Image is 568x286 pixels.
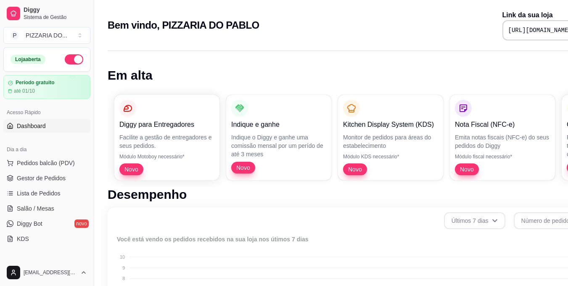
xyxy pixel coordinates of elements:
span: Salão / Mesas [17,204,54,213]
article: Período gratuito [16,80,55,86]
p: Diggy para Entregadores [119,120,214,130]
div: Acesso Rápido [3,106,90,119]
p: Módulo KDS necessário* [343,153,438,160]
span: Novo [345,165,365,174]
a: Salão / Mesas [3,202,90,215]
button: Indique e ganheIndique o Diggy e ganhe uma comissão mensal por um perído de até 3 mesesNovo [226,95,331,180]
span: Lista de Pedidos [17,189,61,198]
a: Gestor de Pedidos [3,171,90,185]
button: Pedidos balcão (PDV) [3,156,90,170]
span: KDS [17,235,29,243]
span: Diggy Bot [17,219,42,228]
p: Nota Fiscal (NFC-e) [455,120,550,130]
p: Monitor de pedidos para áreas do estabelecimento [343,133,438,150]
p: Indique e ganhe [231,120,326,130]
article: até 01/10 [14,88,35,94]
button: Alterar Status [65,54,83,64]
span: Novo [233,163,254,172]
p: Emita notas fiscais (NFC-e) do seus pedidos do Diggy [455,133,550,150]
span: Dashboard [17,122,46,130]
button: Últimos 7 dias [444,212,505,229]
div: PIZZARIA DO ... [26,31,67,40]
a: Dashboard [3,119,90,133]
span: Diggy [24,6,87,14]
a: Período gratuitoaté 01/10 [3,75,90,99]
button: Nota Fiscal (NFC-e)Emita notas fiscais (NFC-e) do seus pedidos do DiggyMódulo fiscal necessário*Novo [450,95,555,180]
a: KDS [3,232,90,246]
button: Diggy para EntregadoresFacilite a gestão de entregadores e seus pedidos.Módulo Motoboy necessário... [114,95,219,180]
tspan: 8 [122,276,125,281]
span: P [11,31,19,40]
button: [EMAIL_ADDRESS][DOMAIN_NAME] [3,262,90,283]
span: Novo [121,165,142,174]
p: Kitchen Display System (KDS) [343,120,438,130]
button: Kitchen Display System (KDS)Monitor de pedidos para áreas do estabelecimentoMódulo KDS necessário... [338,95,443,180]
div: Loja aberta [11,55,45,64]
text: Você está vendo os pedidos recebidos na sua loja nos útimos 7 dias [117,236,309,243]
a: Lista de Pedidos [3,187,90,200]
span: Pedidos balcão (PDV) [17,159,75,167]
h2: Bem vindo, PIZZARIA DO PABLO [108,19,259,32]
div: Catálogo [3,256,90,269]
a: Diggy Botnovo [3,217,90,230]
p: Módulo Motoboy necessário* [119,153,214,160]
p: Facilite a gestão de entregadores e seus pedidos. [119,133,214,150]
tspan: 9 [122,265,125,270]
p: Indique o Diggy e ganhe uma comissão mensal por um perído de até 3 meses [231,133,326,158]
a: DiggySistema de Gestão [3,3,90,24]
tspan: 10 [120,254,125,259]
button: Select a team [3,27,90,44]
span: Sistema de Gestão [24,14,87,21]
span: Novo [457,165,477,174]
span: [EMAIL_ADDRESS][DOMAIN_NAME] [24,269,77,276]
span: Gestor de Pedidos [17,174,66,182]
div: Dia a dia [3,143,90,156]
p: Módulo fiscal necessário* [455,153,550,160]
